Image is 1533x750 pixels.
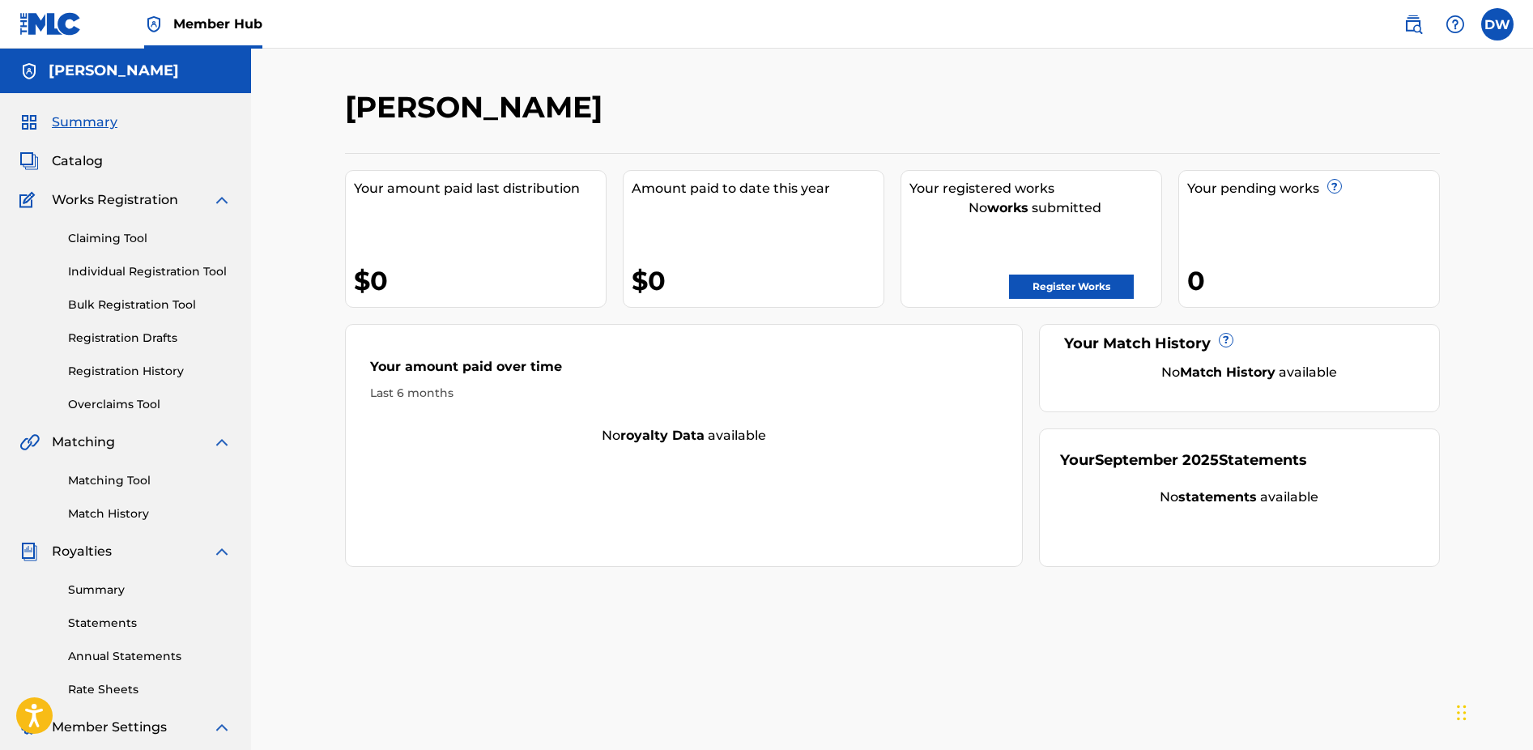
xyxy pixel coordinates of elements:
[354,262,606,299] div: $0
[19,151,103,171] a: CatalogCatalog
[1080,363,1419,382] div: No available
[68,582,232,599] a: Summary
[19,113,117,132] a: SummarySummary
[19,718,39,737] img: Member Settings
[68,648,232,665] a: Annual Statements
[987,200,1028,215] strong: works
[1328,180,1341,193] span: ?
[19,113,39,132] img: Summary
[19,542,39,561] img: Royalties
[52,718,167,737] span: Member Settings
[620,428,705,443] strong: royalty data
[1439,8,1471,40] div: Help
[1446,15,1465,34] img: help
[909,198,1161,218] div: No submitted
[212,190,232,210] img: expand
[68,681,232,698] a: Rate Sheets
[1009,275,1134,299] a: Register Works
[1060,488,1419,507] div: No available
[68,330,232,347] a: Registration Drafts
[19,151,39,171] img: Catalog
[68,615,232,632] a: Statements
[1220,334,1233,347] span: ?
[52,190,178,210] span: Works Registration
[212,433,232,452] img: expand
[1180,364,1275,380] strong: Match History
[345,89,611,126] h2: [PERSON_NAME]
[68,296,232,313] a: Bulk Registration Tool
[49,62,179,80] h5: DAVID WYNN
[19,12,82,36] img: MLC Logo
[1095,451,1219,469] span: September 2025
[173,15,262,33] span: Member Hub
[370,385,999,402] div: Last 6 months
[52,151,103,171] span: Catalog
[212,718,232,737] img: expand
[1481,8,1514,40] div: User Menu
[1397,8,1429,40] a: Public Search
[1187,179,1439,198] div: Your pending works
[68,472,232,489] a: Matching Tool
[1060,333,1419,355] div: Your Match History
[19,190,40,210] img: Works Registration
[144,15,164,34] img: Top Rightsholder
[1403,15,1423,34] img: search
[632,179,884,198] div: Amount paid to date this year
[68,363,232,380] a: Registration History
[909,179,1161,198] div: Your registered works
[68,230,232,247] a: Claiming Tool
[52,433,115,452] span: Matching
[346,426,1023,445] div: No available
[212,542,232,561] img: expand
[68,263,232,280] a: Individual Registration Tool
[370,357,999,385] div: Your amount paid over time
[632,262,884,299] div: $0
[68,505,232,522] a: Match History
[68,396,232,413] a: Overclaims Tool
[1457,688,1467,737] div: Drag
[1452,672,1533,750] iframe: Chat Widget
[1187,262,1439,299] div: 0
[19,62,39,81] img: Accounts
[52,542,112,561] span: Royalties
[19,433,40,452] img: Matching
[1060,450,1307,471] div: Your Statements
[1178,489,1257,505] strong: statements
[1488,492,1533,626] iframe: Resource Center
[354,179,606,198] div: Your amount paid last distribution
[52,113,117,132] span: Summary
